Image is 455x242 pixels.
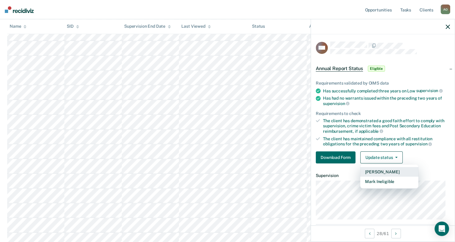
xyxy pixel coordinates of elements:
div: SID [67,24,79,29]
span: applicable [359,129,383,134]
div: 28 / 61 [311,225,455,241]
div: Open Intercom Messenger [435,222,449,236]
button: Update status [360,151,403,163]
span: Eligible [368,66,385,72]
button: Mark Ineligible [360,177,418,186]
div: Status [252,24,265,29]
img: Recidiviz [5,6,34,13]
div: The client has demonstrated a good faith effort to comply with supervision, crime victim fees and... [323,118,450,134]
button: [PERSON_NAME] [360,167,418,177]
button: Previous Opportunity [365,229,374,238]
button: Download Form [316,151,355,163]
span: supervision [323,101,349,106]
div: Last Viewed [181,24,211,29]
div: Annual Report StatusEligible [311,59,455,78]
div: Has successfully completed three years on Low [323,88,450,94]
div: Has had no warrants issued within the preceding two years of [323,96,450,106]
div: Requirements to check [316,111,450,116]
a: Navigate to form link [316,151,358,163]
span: supervision [416,88,443,93]
div: Requirements validated by OIMS data [316,81,450,86]
span: supervision [405,141,432,146]
button: Next Opportunity [391,229,401,238]
div: Name [10,24,26,29]
div: A O [441,5,450,14]
div: Assigned to [309,24,337,29]
span: Annual Report Status [316,66,363,72]
dt: Supervision [316,173,450,178]
div: The client has maintained compliance with all restitution obligations for the preceding two years of [323,136,450,147]
div: Supervision End Date [124,24,171,29]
